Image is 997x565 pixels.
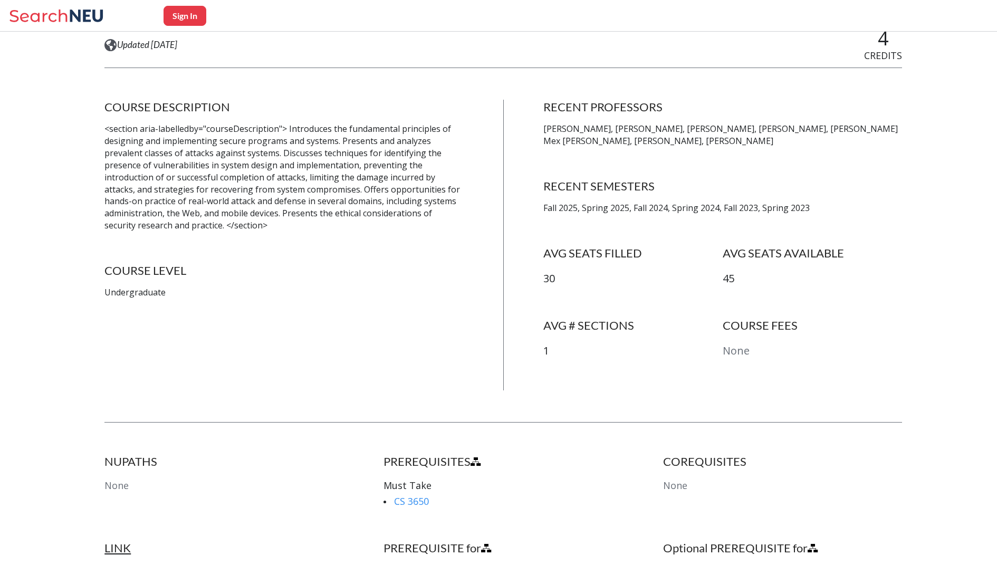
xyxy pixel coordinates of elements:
[543,318,723,333] h4: AVG # SECTIONS
[104,263,463,278] h4: COURSE LEVEL
[104,123,463,232] p: <section aria-labelledby="courseDescription"> Introduces the fundamental principles of designing ...
[543,343,723,359] p: 1
[104,100,463,114] h4: COURSE DESCRIPTION
[543,246,723,261] h4: AVG SEATS FILLED
[723,246,902,261] h4: AVG SEATS AVAILABLE
[663,479,687,492] span: None
[384,479,432,492] span: Must Take
[543,100,902,114] h4: RECENT PROFESSORS
[663,454,903,469] h4: COREQUISITES
[663,541,903,556] h4: Optional PREREQUISITE for
[723,318,902,333] h4: COURSE FEES
[723,271,902,286] p: 45
[164,6,206,26] button: Sign In
[723,343,902,359] p: None
[384,541,623,556] h4: PREREQUISITE for
[104,286,463,299] p: Undergraduate
[394,495,429,507] a: CS 3650
[104,541,344,556] h4: LINK
[384,454,623,469] h4: PREREQUISITES
[878,25,889,51] span: 4
[104,479,129,492] span: None
[543,179,902,194] h4: RECENT SEMESTERS
[117,39,177,51] span: Updated [DATE]
[104,454,344,469] h4: NUPATHS
[864,49,902,62] span: CREDITS
[543,123,902,147] p: [PERSON_NAME], [PERSON_NAME], [PERSON_NAME], [PERSON_NAME], [PERSON_NAME] Mex [PERSON_NAME], [PER...
[543,271,723,286] p: 30
[543,202,902,214] p: Fall 2025, Spring 2025, Fall 2024, Spring 2024, Fall 2023, Spring 2023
